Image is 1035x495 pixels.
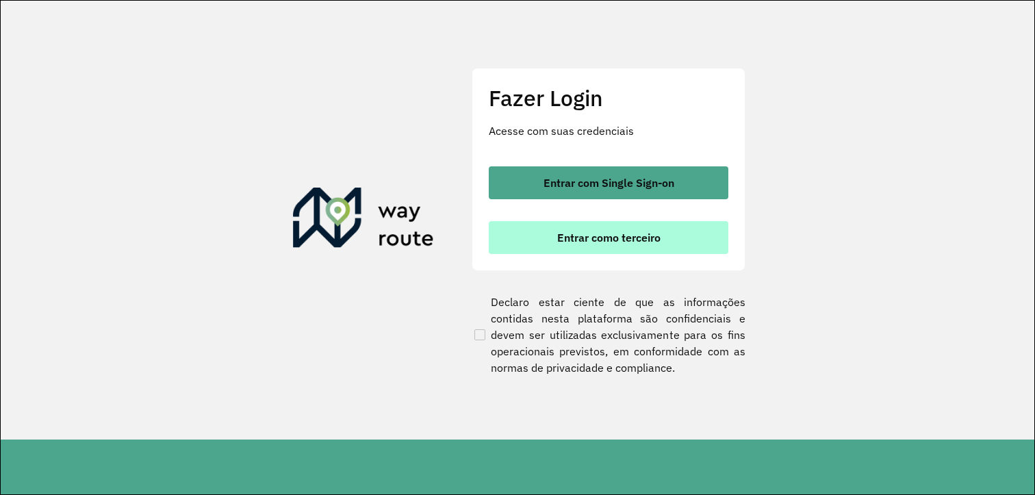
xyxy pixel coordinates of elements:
[489,123,728,139] p: Acesse com suas credenciais
[472,294,745,376] label: Declaro estar ciente de que as informações contidas nesta plataforma são confidenciais e devem se...
[489,221,728,254] button: button
[489,166,728,199] button: button
[544,177,674,188] span: Entrar com Single Sign-on
[293,188,434,253] img: Roteirizador AmbevTech
[557,232,661,243] span: Entrar como terceiro
[489,85,728,111] h2: Fazer Login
